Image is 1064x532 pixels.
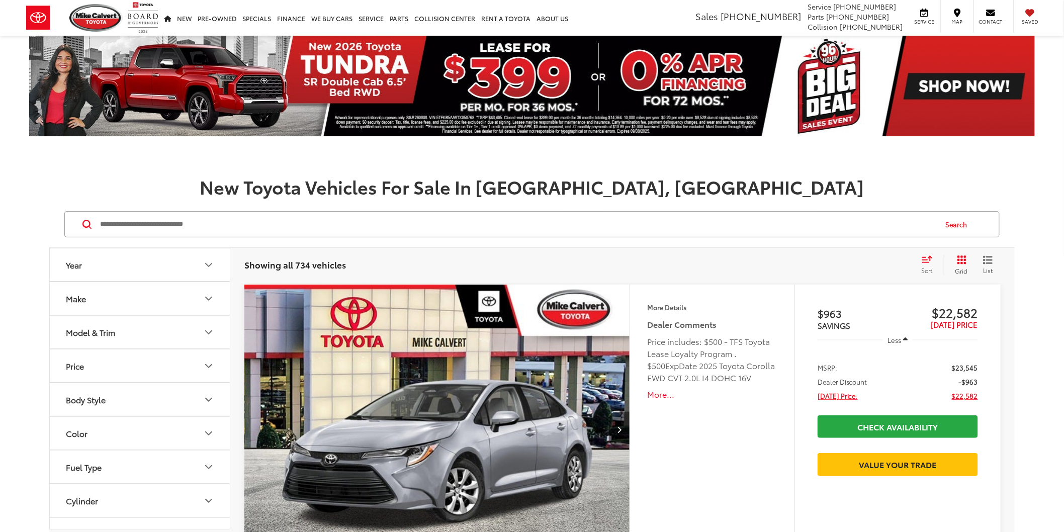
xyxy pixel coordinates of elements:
button: Fuel TypeFuel Type [50,451,231,483]
div: Cylinder [66,496,98,505]
button: YearYear [50,248,231,281]
button: PricePrice [50,349,231,382]
a: Value Your Trade [818,453,978,476]
span: Grid [955,267,968,275]
div: Year [203,259,215,271]
span: Sales [695,10,718,23]
span: SAVINGS [818,320,850,331]
span: Map [946,18,968,25]
button: ColorColor [50,417,231,450]
span: -$963 [959,377,978,387]
div: Model & Trim [203,326,215,338]
div: Price [66,361,84,371]
span: [PHONE_NUMBER] [840,22,903,32]
div: Make [66,294,86,303]
span: [DATE] Price: [818,391,858,401]
span: [PHONE_NUMBER] [827,12,890,22]
h5: Dealer Comments [648,318,777,330]
span: List [983,266,993,275]
div: Model & Trim [66,327,115,337]
span: MSRP: [818,363,837,373]
button: Model & TrimModel & Trim [50,316,231,348]
div: Fuel Type [66,462,102,472]
span: Service [913,18,936,25]
button: Less [883,331,913,349]
button: Search [936,212,982,237]
input: Search by Make, Model, or Keyword [99,212,936,236]
img: Mike Calvert Toyota [69,4,123,32]
span: Less [888,335,902,344]
span: $963 [818,306,898,321]
div: Price includes: $500 - TFS Toyota Lease Loyalty Program . $500ExpDate 2025 Toyota Corolla FWD CVT... [648,335,777,384]
span: $23,545 [952,363,978,373]
button: More... [648,389,777,400]
div: Price [203,360,215,372]
span: Dealer Discount [818,377,867,387]
span: [PHONE_NUMBER] [721,10,801,23]
button: CylinderCylinder [50,484,231,517]
span: Saved [1019,18,1041,25]
span: [PHONE_NUMBER] [834,2,897,12]
button: Next image [609,412,630,447]
button: Select sort value [917,255,944,275]
div: Body Style [203,394,215,406]
div: Color [203,427,215,439]
span: [DATE] PRICE [931,319,978,330]
span: Showing all 734 vehicles [244,258,346,271]
button: Grid View [944,255,976,275]
div: Fuel Type [203,461,215,473]
span: Parts [808,12,825,22]
button: List View [976,255,1001,275]
div: Color [66,428,87,438]
button: MakeMake [50,282,231,315]
span: $22,582 [898,305,979,320]
div: Year [66,260,82,270]
h4: More Details [648,304,777,311]
span: Service [808,2,832,12]
span: Contact [979,18,1003,25]
div: Make [203,293,215,305]
div: Cylinder [203,495,215,507]
span: Collision [808,22,838,32]
div: Body Style [66,395,106,404]
span: Sort [922,266,933,275]
span: $22,582 [952,391,978,401]
button: Body StyleBody Style [50,383,231,416]
a: Check Availability [818,415,978,438]
img: New 2026 Toyota Tundra [29,36,1035,136]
